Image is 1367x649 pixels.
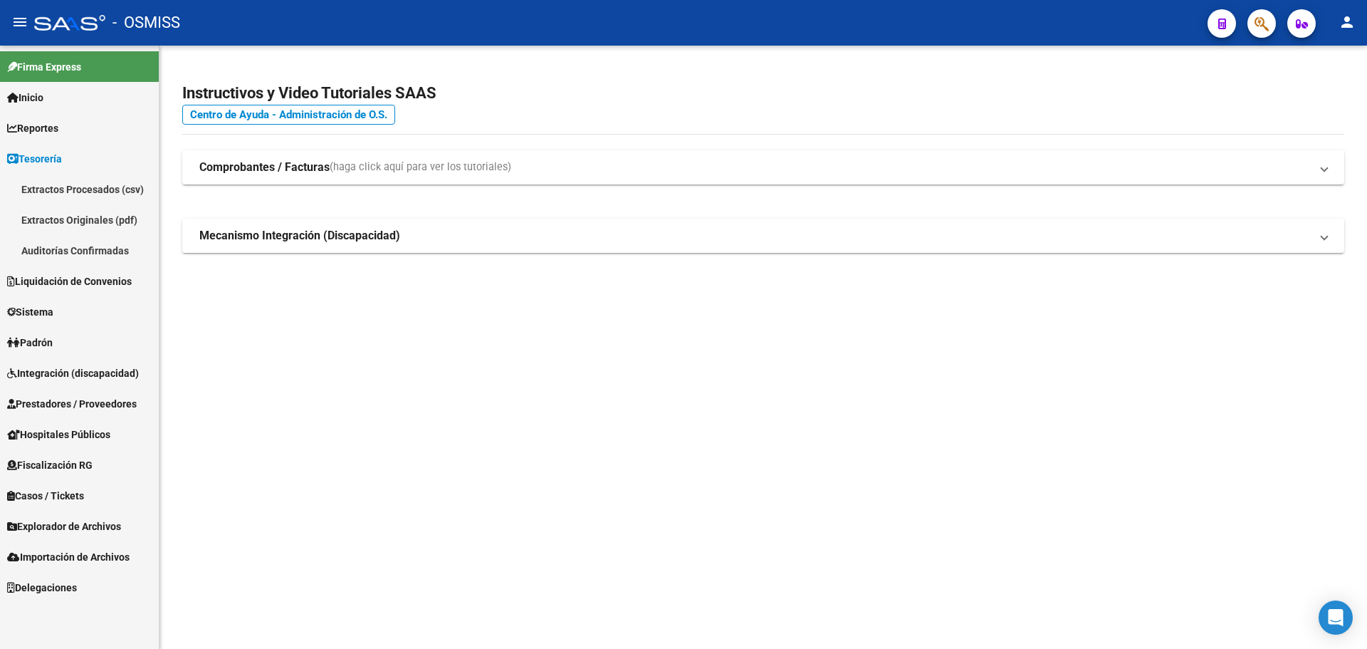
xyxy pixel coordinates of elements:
span: Inicio [7,90,43,105]
a: Centro de Ayuda - Administración de O.S. [182,105,395,125]
mat-expansion-panel-header: Comprobantes / Facturas(haga click aquí para ver los tutoriales) [182,150,1344,185]
div: Open Intercom Messenger [1319,601,1353,635]
span: - OSMISS [112,7,180,38]
span: Firma Express [7,59,81,75]
span: Sistema [7,304,53,320]
span: Fiscalización RG [7,457,93,473]
mat-icon: menu [11,14,28,31]
span: Delegaciones [7,580,77,596]
span: Casos / Tickets [7,488,84,504]
mat-icon: person [1339,14,1356,31]
mat-expansion-panel-header: Mecanismo Integración (Discapacidad) [182,219,1344,253]
span: Prestadores / Proveedores [7,396,137,412]
span: Explorador de Archivos [7,519,121,534]
strong: Comprobantes / Facturas [199,160,330,175]
span: (haga click aquí para ver los tutoriales) [330,160,511,175]
span: Hospitales Públicos [7,427,110,442]
span: Tesorería [7,151,62,167]
span: Importación de Archivos [7,549,130,565]
strong: Mecanismo Integración (Discapacidad) [199,228,400,244]
span: Integración (discapacidad) [7,365,139,381]
span: Padrón [7,335,53,351]
span: Reportes [7,120,58,136]
h2: Instructivos y Video Tutoriales SAAS [182,80,1344,107]
span: Liquidación de Convenios [7,274,132,289]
